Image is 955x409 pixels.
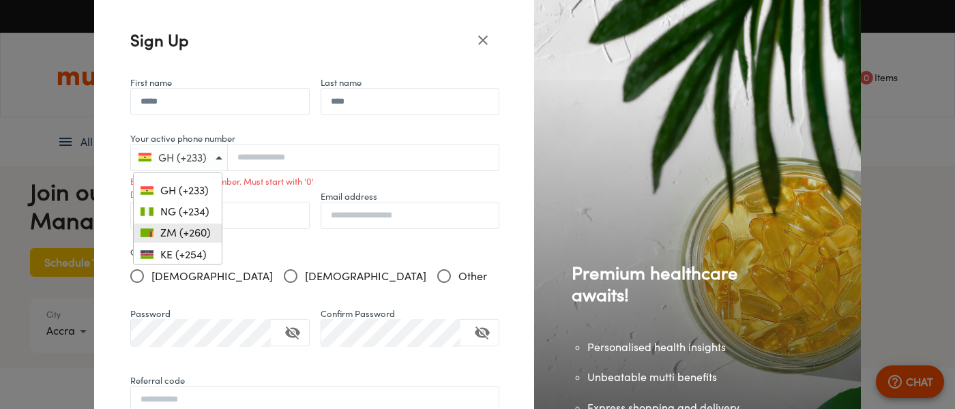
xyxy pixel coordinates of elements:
[458,268,487,284] span: Other
[153,248,207,261] span: KE (+254)
[130,245,499,259] label: Gender
[467,24,499,57] button: close
[130,76,172,89] label: First name
[130,28,467,52] p: Sign Up
[466,316,499,349] button: toggle confirm password visibility
[133,148,222,167] button: GH (+233)
[130,132,235,145] label: Your active phone number
[131,202,158,229] button: change date
[321,307,395,320] label: Confirm Password
[151,268,273,284] span: [DEMOGRAPHIC_DATA]
[153,226,211,239] span: ZM (+260)
[130,262,499,290] div: gender
[153,184,209,197] span: GH (+233)
[130,173,499,190] p: Enter a valid phone number. Must start with '0'
[153,205,209,218] span: NG (+234)
[276,316,309,349] button: toggle password visibility
[130,191,177,199] label: Date of birth
[587,369,762,385] li: Unbeatable mutti benefits
[321,76,362,89] label: Last name
[130,374,185,387] label: Referral code
[572,262,762,305] p: Premium healthcare awaits!
[587,339,762,355] li: Personalised health insights
[321,190,377,203] label: Email address
[305,268,426,284] span: [DEMOGRAPHIC_DATA]
[130,307,171,320] label: Password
